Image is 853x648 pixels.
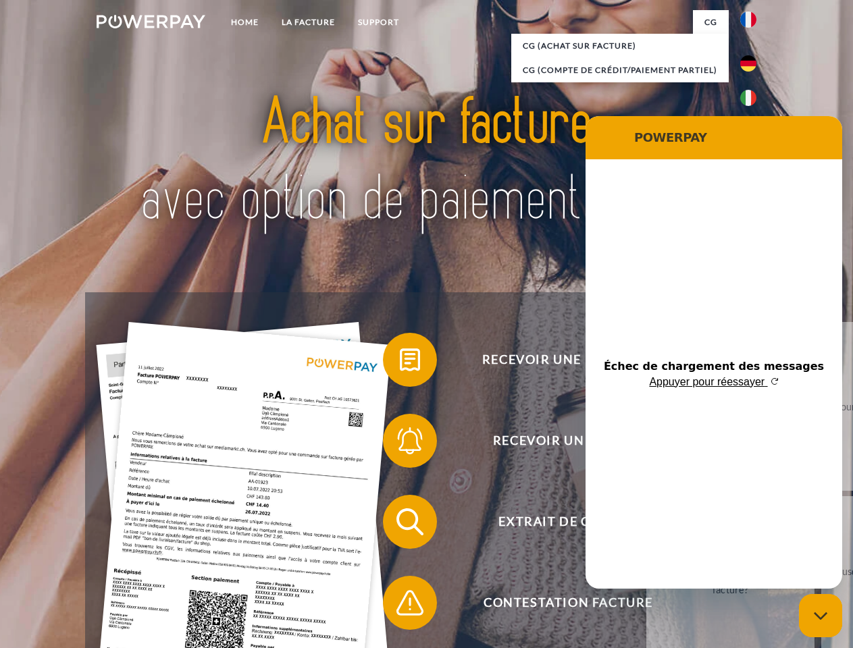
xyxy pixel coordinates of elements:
[393,424,427,458] img: qb_bell.svg
[403,333,733,387] span: Recevoir une facture ?
[97,15,205,28] img: logo-powerpay-white.svg
[511,34,729,58] a: CG (achat sur facture)
[270,10,346,34] a: LA FACTURE
[799,594,842,637] iframe: Bouton de lancement de la fenêtre de messagerie
[393,343,427,377] img: qb_bill.svg
[383,414,734,468] button: Recevoir un rappel?
[586,116,842,589] iframe: Fenêtre de messagerie
[129,65,724,259] img: title-powerpay_fr.svg
[346,10,411,34] a: Support
[383,576,734,630] button: Contestation Facture
[383,495,734,549] button: Extrait de compte
[740,90,756,106] img: it
[393,505,427,539] img: qb_search.svg
[740,55,756,72] img: de
[219,10,270,34] a: Home
[693,10,729,34] a: CG
[383,333,734,387] button: Recevoir une facture ?
[740,11,756,28] img: fr
[403,495,733,549] span: Extrait de compte
[393,586,427,620] img: qb_warning.svg
[403,414,733,468] span: Recevoir un rappel?
[511,58,729,82] a: CG (Compte de crédit/paiement partiel)
[403,576,733,630] span: Contestation Facture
